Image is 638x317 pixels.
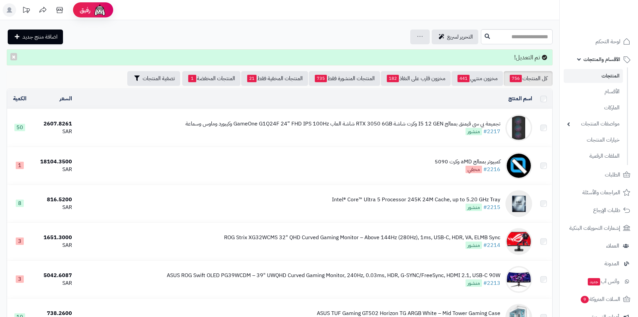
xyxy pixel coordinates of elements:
div: 2607.8261 [36,120,72,128]
span: اضافة منتج جديد [22,33,58,41]
span: وآتس آب [587,277,619,286]
span: منشور [466,204,482,211]
div: كمبيوتر بمعالج aMD وكرت 5090 [435,158,500,166]
span: طلبات الإرجاع [593,206,620,215]
div: 1651.3000 [36,234,72,242]
span: 1 [188,75,196,82]
span: التحرير لسريع [447,33,473,41]
div: SAR [36,128,72,136]
a: الطلبات [564,167,634,183]
span: 735 [315,75,327,82]
a: الملفات الرقمية [564,149,623,163]
div: 5042.6087 [36,272,72,279]
img: تجميعة بي سي قيمنق بمعالج I5 12 GEN وكرت شاشة RTX 3050 6GB شاشة العاب GameOne G1Q24F 24” FHD IPS ... [505,114,532,141]
a: #2214 [483,241,500,249]
a: وآتس آبجديد [564,273,634,289]
span: مخفي [466,166,482,173]
div: ROG Strix XG32WCMS 32" QHD Curved Gaming Monitor – Above 144Hz (280Hz), 1ms, USB-C, HDR, VA, ELMB... [224,234,500,242]
div: تجميعة بي سي قيمنق بمعالج I5 12 GEN وكرت شاشة RTX 3050 6GB شاشة العاب GameOne G1Q24F 24” FHD IPS ... [186,120,500,128]
a: المنتجات [564,69,623,83]
a: التحرير لسريع [432,30,478,44]
img: ai-face.png [93,3,107,17]
a: المدونة [564,256,634,272]
span: 756 [510,75,522,82]
a: مخزون قارب على النفاذ182 [381,71,451,86]
span: جديد [588,278,600,285]
a: اسم المنتج [508,95,532,103]
span: الأقسام والمنتجات [583,55,620,64]
span: 182 [387,75,399,82]
img: ROG Strix XG32WCMS 32" QHD Curved Gaming Monitor – Above 144Hz (280Hz), 1ms, USB-C, HDR, VA, ELMB... [505,228,532,255]
div: تم التعديل! [7,49,553,65]
span: 8 [16,200,24,207]
span: تصفية المنتجات [143,74,175,83]
span: 3 [16,275,24,283]
a: المنتجات المنشورة فقط735 [309,71,380,86]
div: SAR [36,242,72,249]
span: 441 [457,75,470,82]
a: المنتجات المخفية فقط21 [241,71,308,86]
div: SAR [36,279,72,287]
a: المراجعات والأسئلة [564,184,634,201]
span: العملاء [606,241,619,251]
span: منشور [466,242,482,249]
a: خيارات المنتجات [564,133,623,147]
span: 9 [581,296,589,303]
a: #2217 [483,127,500,136]
span: السلات المتروكة [580,295,620,304]
span: 1 [16,162,24,169]
img: ASUS ROG Swift OLED PG39WCDM – 39" UWQHD Curved Gaming Monitor, 240Hz, 0.03ms, HDR, G-SYNC/FreeSy... [505,266,532,293]
button: تصفية المنتجات [127,71,180,86]
a: مواصفات المنتجات [564,117,623,131]
div: SAR [36,204,72,211]
button: × [10,53,17,60]
div: SAR [36,166,72,173]
a: طلبات الإرجاع [564,202,634,218]
span: 21 [247,75,257,82]
span: منشور [466,128,482,135]
img: كمبيوتر بمعالج aMD وكرت 5090 [505,152,532,179]
img: Intel® Core™ Ultra 5 Processor 245K 24M Cache, up to 5.20 GHz Tray [505,190,532,217]
a: #2216 [483,165,500,173]
span: الطلبات [605,170,620,179]
a: مخزون منتهي441 [451,71,503,86]
a: الكمية [13,95,26,103]
a: الماركات [564,101,623,115]
span: المراجعات والأسئلة [582,188,620,197]
a: المنتجات المخفضة1 [182,71,240,86]
a: تحديثات المنصة [18,3,34,18]
a: إشعارات التحويلات البنكية [564,220,634,236]
span: منشور [466,279,482,287]
span: المدونة [605,259,619,268]
a: السلات المتروكة9 [564,291,634,307]
a: #2215 [483,203,500,211]
span: رفيق [80,6,90,14]
span: 3 [16,237,24,245]
span: إشعارات التحويلات البنكية [569,223,620,233]
img: logo-2.png [592,15,632,29]
a: الأقسام [564,85,623,99]
span: 50 [14,124,25,131]
a: لوحة التحكم [564,34,634,50]
span: لوحة التحكم [595,37,620,46]
div: ASUS ROG Swift OLED PG39WCDM – 39" UWQHD Curved Gaming Monitor, 240Hz, 0.03ms, HDR, G-SYNC/FreeSy... [167,272,500,279]
a: السعر [60,95,72,103]
a: #2213 [483,279,500,287]
div: 816.5200 [36,196,72,204]
a: العملاء [564,238,634,254]
div: Intel® Core™ Ultra 5 Processor 245K 24M Cache, up to 5.20 GHz Tray [332,196,500,204]
div: 18104.3500 [36,158,72,166]
a: كل المنتجات756 [504,71,553,86]
a: اضافة منتج جديد [8,30,63,44]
